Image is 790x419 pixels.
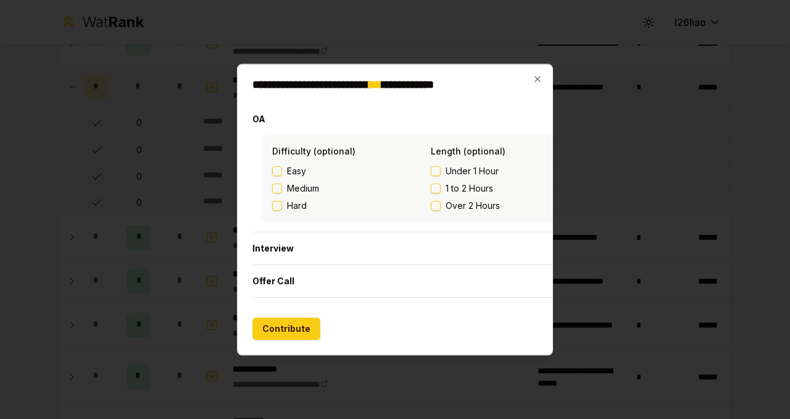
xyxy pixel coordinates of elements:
span: Hard [287,200,307,212]
button: Interview [252,232,609,265]
button: Medium [272,184,282,193]
button: Easy [272,166,282,176]
span: Under 1 Hour [446,165,499,177]
span: 1 to 2 Hours [446,182,493,195]
label: Difficulty (optional) [272,146,355,156]
div: OA [252,135,609,232]
button: OA [252,103,609,135]
button: 1 to 2 Hours [431,184,441,193]
label: Length (optional) [431,146,505,156]
span: Over 2 Hours [446,200,500,212]
button: Over 2 Hours [431,201,441,211]
span: Medium [287,182,319,195]
span: Easy [287,165,306,177]
button: Contribute [252,318,320,340]
button: Hard [272,201,282,211]
button: Offer Call [252,265,609,297]
button: Under 1 Hour [431,166,441,176]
